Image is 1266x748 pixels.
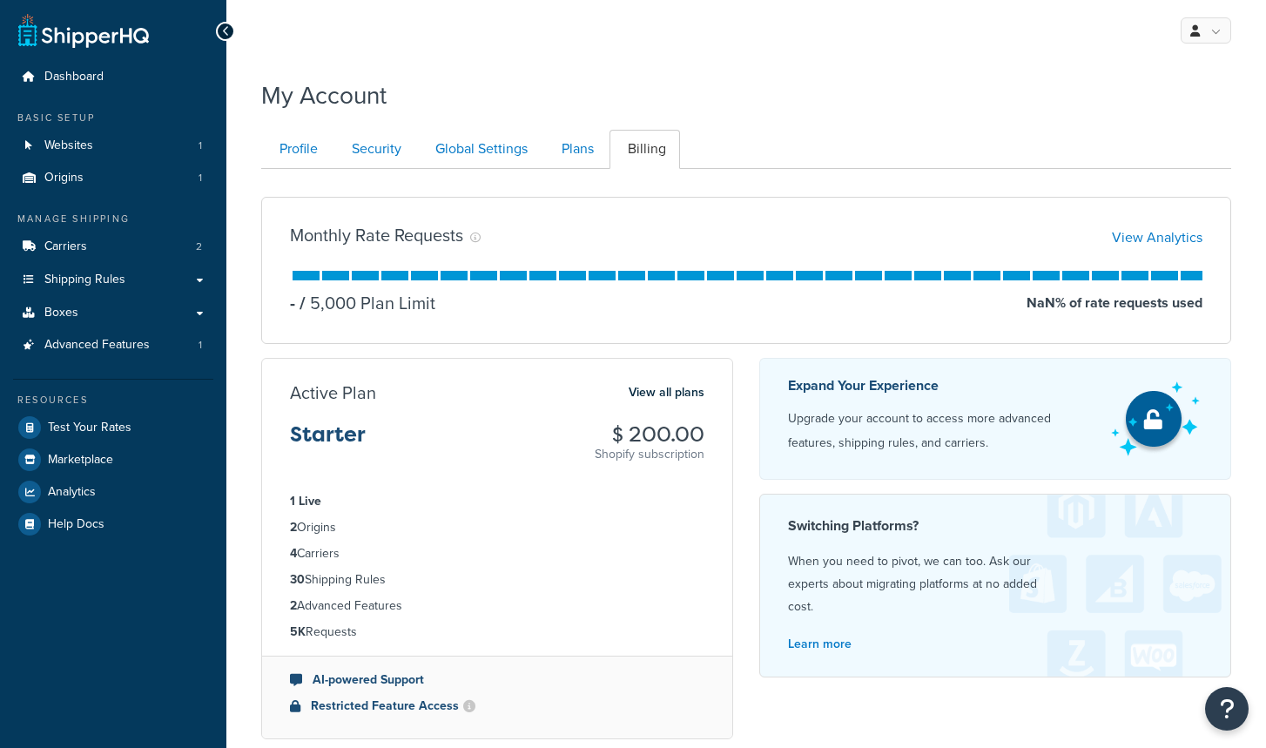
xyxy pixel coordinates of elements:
a: Expand Your Experience Upgrade your account to access more advanced features, shipping rules, and... [759,358,1231,480]
span: Boxes [44,306,78,320]
span: Shipping Rules [44,273,125,287]
strong: 4 [290,544,297,563]
a: ShipperHQ Home [18,13,149,48]
a: View Analytics [1112,227,1202,247]
span: Carriers [44,239,87,254]
span: Advanced Features [44,338,150,353]
strong: 30 [290,570,305,589]
a: Websites 1 [13,130,213,162]
span: 1 [199,338,202,353]
h3: Starter [290,423,366,460]
p: Shopify subscription [595,446,704,463]
p: Expand Your Experience [788,374,1095,398]
a: Test Your Rates [13,412,213,443]
p: - [290,291,295,315]
li: Shipping Rules [290,570,704,590]
a: Security [333,130,415,169]
a: Origins 1 [13,162,213,194]
p: NaN % of rate requests used [1027,291,1202,315]
a: Boxes [13,297,213,329]
h3: Monthly Rate Requests [290,226,463,245]
div: Resources [13,393,213,408]
li: Advanced Features [290,596,704,616]
h3: Active Plan [290,383,376,402]
p: When you need to pivot, we can too. Ask our experts about migrating platforms at no added cost. [788,550,1202,618]
span: Test Your Rates [48,421,131,435]
a: Analytics [13,476,213,508]
h4: Switching Platforms? [788,516,1202,536]
li: Origins [13,162,213,194]
a: Advanced Features 1 [13,329,213,361]
li: Advanced Features [13,329,213,361]
p: Upgrade your account to access more advanced features, shipping rules, and carriers. [788,407,1095,455]
span: 1 [199,138,202,153]
span: 2 [196,239,202,254]
span: Analytics [48,485,96,500]
div: Basic Setup [13,111,213,125]
p: 5,000 Plan Limit [295,291,435,315]
a: Learn more [788,635,852,653]
strong: 5K [290,623,306,641]
li: Restricted Feature Access [290,697,704,716]
a: Dashboard [13,61,213,93]
a: Global Settings [417,130,542,169]
strong: 2 [290,596,297,615]
a: View all plans [629,381,704,404]
li: Carriers [290,544,704,563]
a: Shipping Rules [13,264,213,296]
li: Carriers [13,231,213,263]
li: Origins [290,518,704,537]
span: Marketplace [48,453,113,468]
span: 1 [199,171,202,185]
h1: My Account [261,78,387,112]
strong: 1 Live [290,492,321,510]
li: AI-powered Support [290,671,704,690]
h3: $ 200.00 [595,423,704,446]
span: Origins [44,171,84,185]
a: Plans [543,130,608,169]
strong: 2 [290,518,297,536]
a: Profile [261,130,332,169]
span: / [300,290,306,316]
li: Requests [290,623,704,642]
span: Websites [44,138,93,153]
a: Billing [609,130,680,169]
a: Carriers 2 [13,231,213,263]
div: Manage Shipping [13,212,213,226]
a: Marketplace [13,444,213,475]
a: Help Docs [13,509,213,540]
span: Dashboard [44,70,104,84]
span: Help Docs [48,517,104,532]
button: Open Resource Center [1205,687,1249,731]
li: Websites [13,130,213,162]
